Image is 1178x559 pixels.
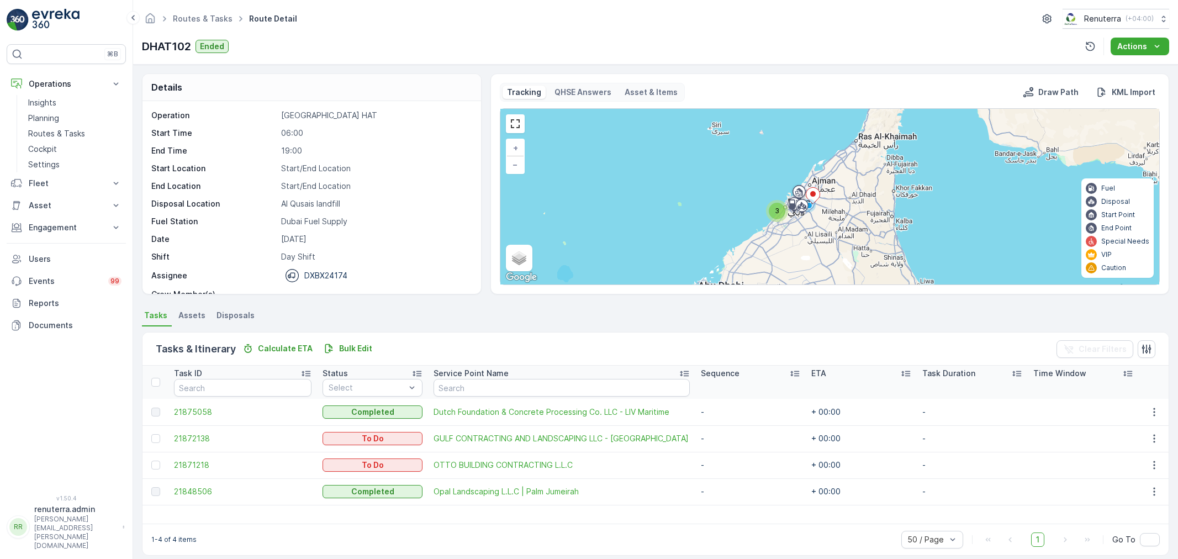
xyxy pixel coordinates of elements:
[151,145,277,156] p: End Time
[28,97,56,108] p: Insights
[775,207,779,215] span: 3
[1112,534,1135,545] span: Go To
[151,163,277,174] p: Start Location
[7,217,126,239] button: Engagement
[806,425,917,452] td: + 00:00
[7,172,126,194] button: Fleet
[503,270,540,284] a: Open this area in Google Maps (opens a new window)
[1101,263,1126,272] p: Caution
[174,486,311,497] span: 21848506
[7,248,126,270] a: Users
[281,216,469,227] p: Dubai Fuel Supply
[1031,532,1044,547] span: 1
[513,143,518,152] span: +
[351,407,394,418] p: Completed
[329,382,405,393] p: Select
[178,310,205,321] span: Assets
[24,95,126,110] a: Insights
[434,368,509,379] p: Service Point Name
[24,141,126,157] a: Cockpit
[7,73,126,95] button: Operations
[151,535,197,544] p: 1-4 of 4 items
[151,408,160,416] div: Toggle Row Selected
[507,156,524,173] a: Zoom Out
[281,251,469,262] p: Day Shift
[434,486,690,497] span: Opal Landscaping L.L.C | Palm Jumeirah
[362,460,384,471] p: To Do
[24,126,126,141] a: Routes & Tasks
[281,110,469,121] p: [GEOGRAPHIC_DATA] HAT
[1056,340,1133,358] button: Clear Filters
[142,38,191,55] p: DHAT102
[258,343,313,354] p: Calculate ETA
[1018,86,1083,99] button: Draw Path
[7,495,126,502] span: v 1.50.4
[513,160,518,169] span: −
[554,87,611,98] p: QHSE Answers
[151,234,277,245] p: Date
[174,407,311,418] a: 21875058
[29,320,122,331] p: Documents
[29,222,104,233] p: Engagement
[7,504,126,550] button: RRrenuterra.admin[PERSON_NAME][EMAIL_ADDRESS][PERSON_NAME][DOMAIN_NAME]
[323,405,422,419] button: Completed
[32,9,80,31] img: logo_light-DOdMpM7g.png
[281,289,469,300] p: -
[806,452,917,478] td: + 00:00
[1126,14,1154,23] p: ( +04:00 )
[917,425,1028,452] td: -
[323,485,422,498] button: Completed
[917,452,1028,478] td: -
[362,433,384,444] p: To Do
[766,200,788,222] div: 3
[238,342,317,355] button: Calculate ETA
[29,298,122,309] p: Reports
[503,270,540,284] img: Google
[174,368,202,379] p: Task ID
[1092,86,1160,99] button: KML Import
[24,110,126,126] a: Planning
[1079,344,1127,355] p: Clear Filters
[507,246,531,270] a: Layers
[1101,184,1115,193] p: Fuel
[29,254,122,265] p: Users
[500,109,1159,284] div: 0
[110,277,119,286] p: 99
[29,276,102,287] p: Events
[9,518,27,536] div: RR
[434,433,690,444] a: GULF CONTRACTING AND LANDSCAPING LLC - Khawaneej
[34,515,117,550] p: [PERSON_NAME][EMAIL_ADDRESS][PERSON_NAME][DOMAIN_NAME]
[29,178,104,189] p: Fleet
[434,407,690,418] a: Dutch Foundation & Concrete Processing Co. LLC - LIV Maritime
[434,460,690,471] span: OTTO BUILDING CONTRACTING L.L.C
[701,368,739,379] p: Sequence
[174,460,311,471] a: 21871218
[7,270,126,292] a: Events99
[695,452,806,478] td: -
[281,198,469,209] p: Al Qusais landfill
[507,87,541,98] p: Tracking
[281,145,469,156] p: 19:00
[1101,250,1112,259] p: VIP
[507,140,524,156] a: Zoom In
[247,13,299,24] span: Route Detail
[304,270,347,281] p: DXBX24174
[1111,38,1169,55] button: Actions
[281,163,469,174] p: Start/End Location
[319,342,377,355] button: Bulk Edit
[7,9,29,31] img: logo
[339,343,372,354] p: Bulk Edit
[625,87,678,98] p: Asset & Items
[695,399,806,425] td: -
[1084,13,1121,24] p: Renuterra
[173,14,233,23] a: Routes & Tasks
[151,487,160,496] div: Toggle Row Selected
[174,433,311,444] a: 21872138
[156,341,236,357] p: Tasks & Itinerary
[1112,87,1155,98] p: KML Import
[323,432,422,445] button: To Do
[323,368,348,379] p: Status
[151,198,277,209] p: Disposal Location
